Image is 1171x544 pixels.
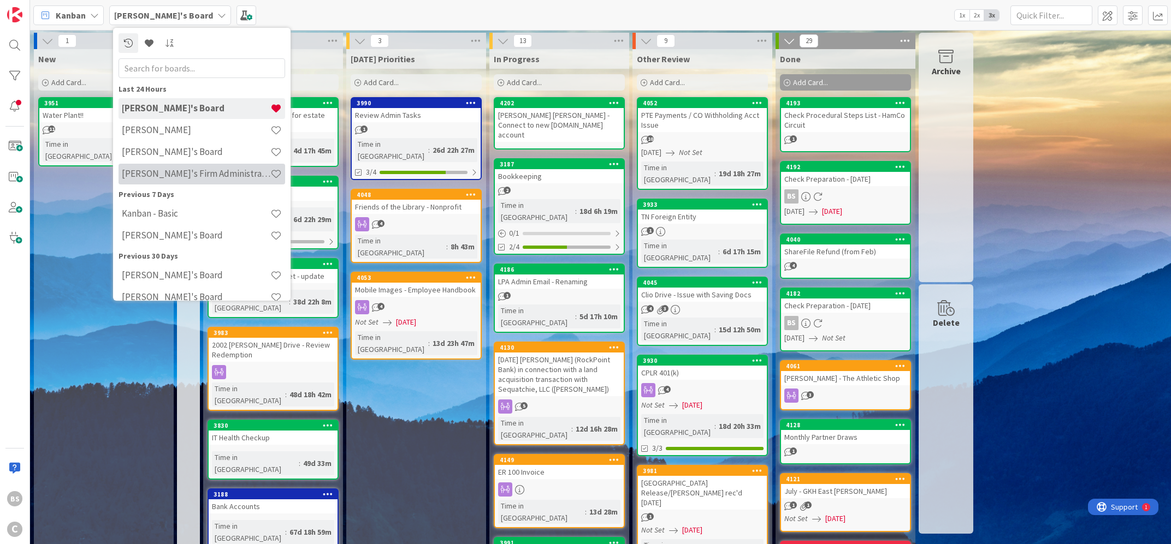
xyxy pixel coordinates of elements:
[638,356,767,380] div: 3930CPLR 401(k)
[637,53,690,64] span: Other Review
[119,83,285,94] div: Last 24 Hours
[495,159,624,169] div: 3187
[784,189,799,204] div: BS
[780,360,911,410] a: 4061[PERSON_NAME] - The Athletic Shop
[494,158,625,255] a: 3187BookkeepingTime in [GEOGRAPHIC_DATA]:18d 6h 19m0/12/4
[575,310,577,322] span: :
[781,108,910,132] div: Check Procedural Steps List - HamCo Circuit
[587,506,620,518] div: 13d 28m
[495,455,624,465] div: 4149
[351,53,415,64] span: Today's Priorities
[48,125,55,133] span: 11
[1010,5,1092,25] input: Quick Filter...
[122,230,270,241] h4: [PERSON_NAME]'s Board
[291,145,334,157] div: 4d 17h 45m
[781,474,910,498] div: 4121July - GKH East [PERSON_NAME]
[352,98,481,122] div: 3990Review Admin Tasks
[495,352,624,396] div: [DATE] [PERSON_NAME] (RockPoint Bank) in connection with a land acquisition transaction with Sequ...
[784,316,799,330] div: BS
[212,382,285,406] div: Time in [GEOGRAPHIC_DATA]
[352,98,481,108] div: 3990
[641,525,665,535] i: Not Set
[119,250,285,261] div: Previous 30 Days
[822,333,845,343] i: Not Set
[38,53,56,64] span: New
[637,355,768,456] a: 3930CPLR 401(k)Not Set[DATE]Time in [GEOGRAPHIC_DATA]:18d 20h 33m3/3
[647,513,654,520] span: 1
[56,9,86,22] span: Kanban
[38,97,169,166] a: 3951Water Plant!!Time in [GEOGRAPHIC_DATA]:60d 15h 9m
[509,228,519,239] span: 0 / 1
[498,304,575,328] div: Time in [GEOGRAPHIC_DATA]
[495,98,624,142] div: 4202[PERSON_NAME] [PERSON_NAME] - Connect to new [DOMAIN_NAME] account
[786,163,910,171] div: 4192
[955,10,969,21] span: 1x
[352,190,481,214] div: 4048Friends of the Library - Nonprofit
[781,235,910,244] div: 4040
[7,7,22,22] img: Visit kanbanzone.com
[933,316,960,329] div: Delete
[638,356,767,366] div: 3930
[396,316,416,328] span: [DATE]
[641,147,661,158] span: [DATE]
[652,443,663,454] span: 3/3
[57,4,60,13] div: 1
[716,324,764,336] div: 15d 12h 50m
[212,520,285,544] div: Time in [GEOGRAPHIC_DATA]
[784,206,805,217] span: [DATE]
[641,400,665,410] i: Not Set
[357,191,481,199] div: 4048
[494,454,625,528] a: 4149ER 100 InvoiceTime in [GEOGRAPHIC_DATA]:13d 28m
[790,135,797,142] span: 1
[214,422,338,429] div: 3830
[495,274,624,289] div: LPA Admin Email - Renaming
[495,226,624,240] div: 0/1
[781,361,910,385] div: 4061[PERSON_NAME] - The Athletic Shop
[822,206,842,217] span: [DATE]
[781,172,910,186] div: Check Preparation - [DATE]
[786,421,910,429] div: 4128
[718,246,720,258] span: :
[790,501,797,509] span: 1
[357,274,481,282] div: 4053
[790,262,797,269] span: 4
[208,327,339,411] a: 39832002 [PERSON_NAME] Drive - Review RedemptionTime in [GEOGRAPHIC_DATA]:48d 18h 42m
[500,160,624,168] div: 3187
[647,305,654,312] span: 4
[807,391,814,398] span: 3
[664,386,671,393] span: 4
[495,455,624,479] div: 4149ER 100 Invoice
[682,524,702,536] span: [DATE]
[500,99,624,107] div: 4202
[643,467,767,475] div: 3981
[114,10,213,21] b: [PERSON_NAME]'s Board
[364,77,399,87] span: Add Card...
[355,317,378,327] i: Not Set
[430,337,477,349] div: 13d 23h 47m
[781,316,910,330] div: BS
[122,208,270,219] h4: Kanban - Basic
[585,506,587,518] span: :
[638,466,767,476] div: 3981
[638,98,767,108] div: 4052
[637,199,768,268] a: 3933TN Foreign EntityTime in [GEOGRAPHIC_DATA]:6d 17h 15m
[209,431,338,445] div: IT Health Checkup
[495,343,624,352] div: 4130
[638,278,767,302] div: 4045Clio Drive - Issue with Saving Docs
[577,310,620,322] div: 5d 17h 10m
[352,190,481,200] div: 4048
[58,34,76,47] span: 1
[643,357,767,364] div: 3930
[39,98,168,122] div: 3951Water Plant!!
[212,451,299,475] div: Time in [GEOGRAPHIC_DATA]
[780,53,801,64] span: Done
[647,227,654,234] span: 1
[513,34,532,47] span: 13
[428,337,430,349] span: :
[495,159,624,183] div: 3187Bookkeeping
[209,421,338,445] div: 3830IT Health Checkup
[780,97,911,152] a: 4193Check Procedural Steps List - HamCo Circuit
[647,135,654,142] span: 10
[446,241,448,253] span: :
[714,168,716,180] span: :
